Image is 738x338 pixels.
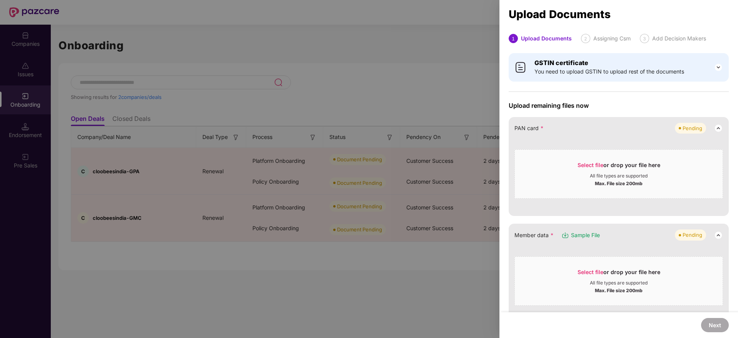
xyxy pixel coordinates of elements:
[514,61,527,74] img: svg+xml;base64,PHN2ZyB4bWxucz0iaHR0cDovL3d3dy53My5vcmcvMjAwMC9zdmciIHdpZHRoPSI0MCIgaGVpZ2h0PSI0MC...
[643,36,646,42] span: 3
[683,124,702,132] div: Pending
[584,36,587,42] span: 2
[714,63,723,72] img: svg+xml;base64,PHN2ZyB3aWR0aD0iMjQiIGhlaWdodD0iMjQiIHZpZXdCb3g9IjAgMCAyNCAyNCIgZmlsbD0ibm9uZSIgeG...
[515,156,723,192] span: Select fileor drop your file hereAll file types are supportedMax. File size 200mb
[652,34,706,43] div: Add Decision Makers
[714,231,723,240] img: svg+xml;base64,PHN2ZyB3aWR0aD0iMjQiIGhlaWdodD0iMjQiIHZpZXdCb3g9IjAgMCAyNCAyNCIgZmlsbD0ibm9uZSIgeG...
[590,173,648,179] div: All file types are supported
[590,280,648,286] div: All file types are supported
[534,59,588,67] b: GSTIN certificate
[578,268,660,280] div: or drop your file here
[571,231,600,239] span: Sample File
[595,286,643,294] div: Max. File size 200mb
[714,124,723,133] img: svg+xml;base64,PHN2ZyB3aWR0aD0iMjQiIGhlaWdodD0iMjQiIHZpZXdCb3g9IjAgMCAyNCAyNCIgZmlsbD0ibm9uZSIgeG...
[514,124,544,132] span: PAN card
[701,318,729,332] button: Next
[683,231,702,239] div: Pending
[509,102,729,109] span: Upload remaining files now
[595,179,643,187] div: Max. File size 200mb
[578,269,603,275] span: Select file
[509,10,729,18] div: Upload Documents
[593,34,631,43] div: Assigning Csm
[534,67,684,76] span: You need to upload GSTIN to upload rest of the documents
[512,36,515,42] span: 1
[561,231,569,239] img: svg+xml;base64,PHN2ZyB3aWR0aD0iMTYiIGhlaWdodD0iMTciIHZpZXdCb3g9IjAgMCAxNiAxNyIgZmlsbD0ibm9uZSIgeG...
[515,263,723,300] span: Select fileor drop your file hereAll file types are supportedMax. File size 200mb
[521,34,572,43] div: Upload Documents
[578,162,603,168] span: Select file
[578,161,660,173] div: or drop your file here
[514,231,554,239] span: Member data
